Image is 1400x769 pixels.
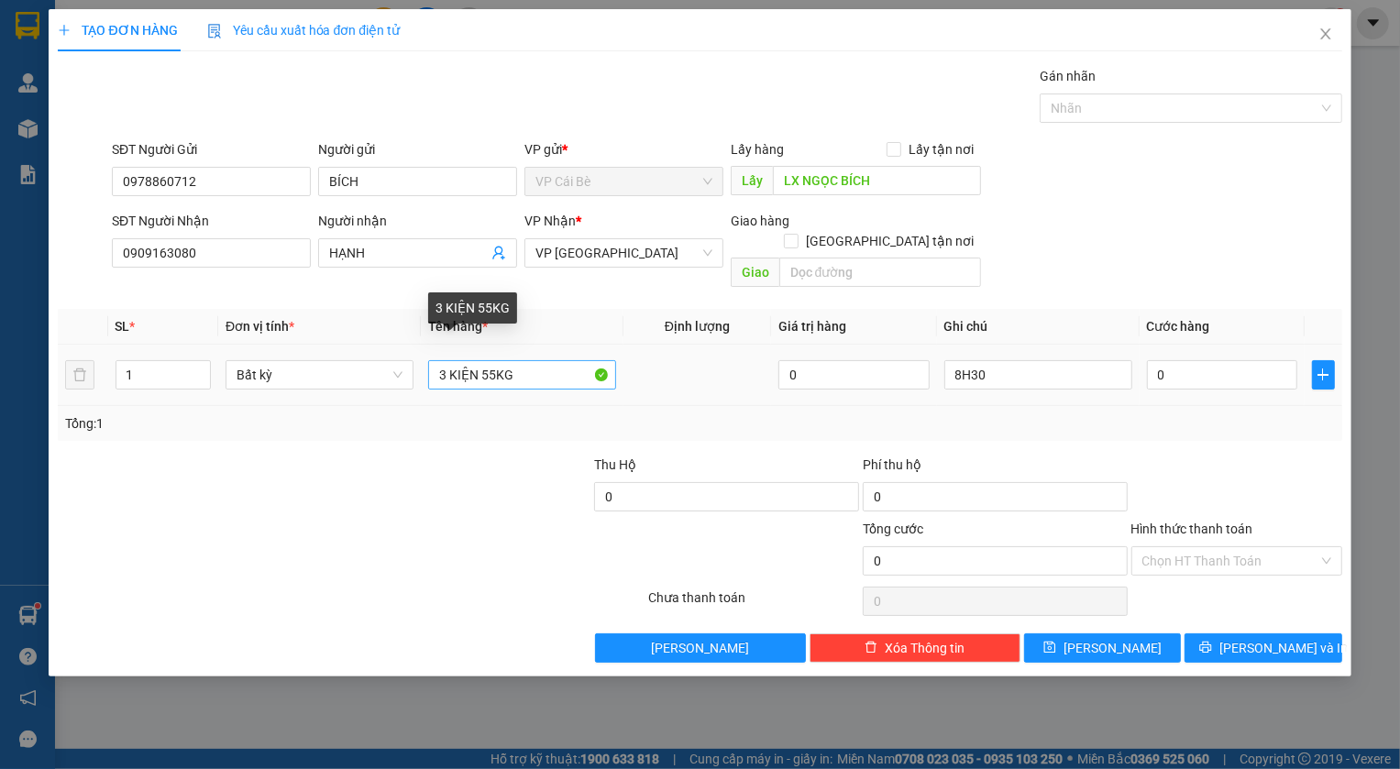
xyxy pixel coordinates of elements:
[1147,319,1210,334] span: Cước hàng
[594,457,636,472] span: Thu Hộ
[524,139,723,159] div: VP gửi
[318,139,517,159] div: Người gửi
[901,139,981,159] span: Lấy tận nơi
[58,23,177,38] span: TẠO ĐƠN HÀNG
[665,319,730,334] span: Định lượng
[116,319,130,334] span: SL
[226,319,294,334] span: Đơn vị tính
[1300,9,1351,60] button: Close
[944,360,1132,390] input: Ghi Chú
[1064,638,1162,658] span: [PERSON_NAME]
[1185,633,1342,663] button: printer[PERSON_NAME] và In
[58,24,71,37] span: plus
[731,258,779,287] span: Giao
[1043,641,1056,655] span: save
[778,360,930,390] input: 0
[863,522,923,536] span: Tổng cước
[112,211,311,231] div: SĐT Người Nhận
[779,258,981,287] input: Dọc đường
[65,360,94,390] button: delete
[207,24,222,38] img: icon
[1312,360,1334,390] button: plus
[237,361,402,389] span: Bất kỳ
[65,413,541,434] div: Tổng: 1
[1131,522,1253,536] label: Hình thức thanh toán
[1040,69,1096,83] label: Gán nhãn
[535,168,712,195] span: VP Cái Bè
[863,455,1128,482] div: Phí thu hộ
[646,588,861,620] div: Chưa thanh toán
[1199,641,1212,655] span: printer
[428,292,517,324] div: 3 KIỆN 55KG
[1318,27,1333,41] span: close
[535,239,712,267] span: VP Sài Gòn
[865,641,877,655] span: delete
[595,633,806,663] button: [PERSON_NAME]
[318,211,517,231] div: Người nhận
[810,633,1020,663] button: deleteXóa Thông tin
[778,319,846,334] span: Giá trị hàng
[885,638,965,658] span: Xóa Thông tin
[731,166,773,195] span: Lấy
[937,309,1140,345] th: Ghi chú
[773,166,981,195] input: Dọc đường
[799,231,981,251] span: [GEOGRAPHIC_DATA] tận nơi
[112,139,311,159] div: SĐT Người Gửi
[524,214,576,228] span: VP Nhận
[731,142,784,157] span: Lấy hàng
[1024,633,1182,663] button: save[PERSON_NAME]
[651,638,749,658] span: [PERSON_NAME]
[491,246,506,260] span: user-add
[207,23,401,38] span: Yêu cầu xuất hóa đơn điện tử
[1219,638,1348,658] span: [PERSON_NAME] và In
[1313,368,1333,382] span: plus
[731,214,789,228] span: Giao hàng
[428,360,616,390] input: VD: Bàn, Ghế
